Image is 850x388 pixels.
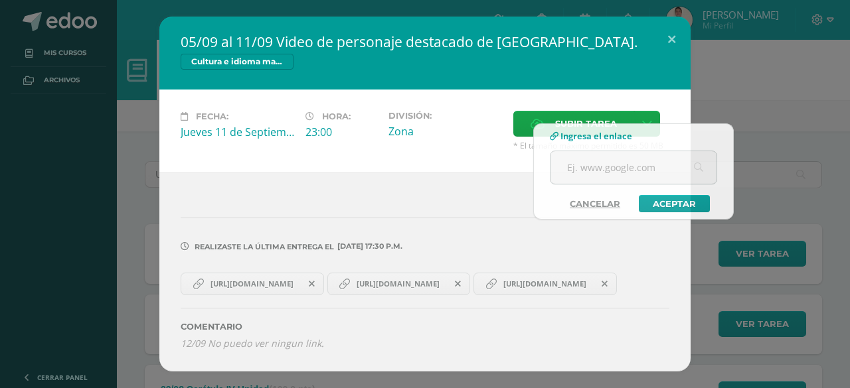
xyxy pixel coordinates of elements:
span: Realizaste la última entrega el [195,242,334,251]
div: 23:00 [305,125,378,139]
h2: 05/09 al 11/09 Video de personaje destacado de [GEOGRAPHIC_DATA]. [181,32,669,51]
div: Zona [388,124,503,139]
span: Remover entrega [447,277,469,291]
label: División: [388,111,503,121]
a: [URL][DOMAIN_NAME] [327,273,471,295]
span: [URL][DOMAIN_NAME] [204,279,300,289]
button: Close (Esc) [653,17,691,62]
a: Aceptar [639,195,710,212]
span: Fecha: [196,111,228,121]
span: [DATE] 17:30 p.m. [334,246,402,247]
span: Remover entrega [594,277,616,291]
label: Comentario [181,322,669,332]
span: Ingresa el enlace [560,130,632,142]
span: [URL][DOMAIN_NAME] [350,279,446,289]
span: Subir tarea [555,111,617,136]
span: [URL][DOMAIN_NAME] [497,279,593,289]
span: Cultura e idioma maya [181,54,294,70]
input: Ej. www.google.com [551,151,717,184]
a: Cancelar [556,195,634,212]
a: [URL][DOMAIN_NAME] [473,273,617,295]
span: Remover entrega [301,277,323,291]
i: 12/09 No puedo ver ningun link. [181,337,324,350]
a: [URL][DOMAIN_NAME] [181,273,324,295]
span: * El tamaño máximo permitido es 50 MB [513,140,669,151]
div: Jueves 11 de Septiembre [181,125,295,139]
span: Hora: [322,111,351,121]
